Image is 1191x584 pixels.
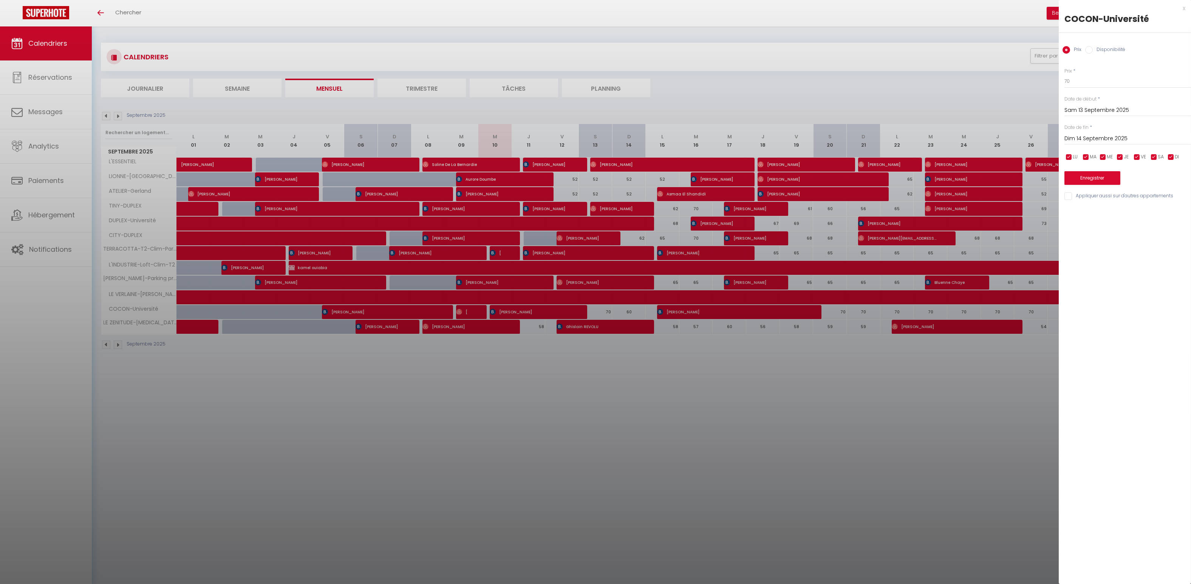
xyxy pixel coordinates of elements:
[1141,153,1146,161] span: VE
[1073,153,1078,161] span: LU
[1107,153,1113,161] span: ME
[1090,153,1097,161] span: MA
[1064,13,1185,25] div: COCON-Université
[1064,96,1097,103] label: Date de début
[1064,171,1120,185] button: Enregistrer
[1064,68,1072,75] label: Prix
[1064,124,1089,131] label: Date de fin
[1175,153,1179,161] span: DI
[1093,46,1125,54] label: Disponibilité
[1070,46,1081,54] label: Prix
[1059,4,1185,13] div: x
[6,3,29,26] button: Ouvrir le widget de chat LiveChat
[1124,153,1129,161] span: JE
[1158,153,1164,161] span: SA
